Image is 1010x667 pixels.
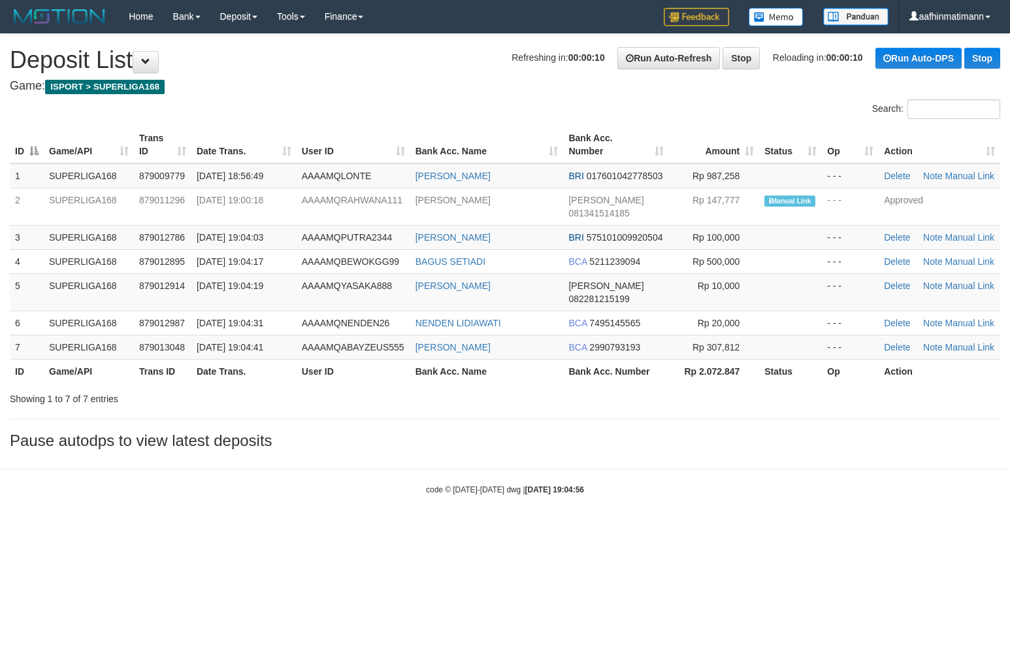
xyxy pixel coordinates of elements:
[923,318,943,328] a: Note
[568,294,629,304] span: Copy 082281215199 to clipboard
[297,359,410,383] th: User ID
[587,232,663,243] span: Copy 575101009920504 to clipboard
[44,163,134,188] td: SUPERLIGA168
[589,342,640,352] span: Copy 2990793193 to clipboard
[568,171,583,181] span: BRI
[692,195,740,205] span: Rp 147,777
[692,232,740,243] span: Rp 100,000
[923,256,943,267] a: Note
[945,318,995,328] a: Manual Link
[964,48,1000,69] a: Stop
[44,249,134,273] td: SUPERLIGA168
[884,256,910,267] a: Delete
[764,196,815,207] span: Manually Linked
[589,256,640,267] span: Copy 5211239094 to clipboard
[197,256,263,267] span: [DATE] 19:04:17
[197,342,263,352] span: [DATE] 19:04:41
[10,80,1000,93] h4: Game:
[415,318,501,328] a: NENDEN LIDIAWATI
[139,256,185,267] span: 879012895
[139,281,185,291] span: 879012914
[884,318,910,328] a: Delete
[44,359,134,383] th: Game/API
[197,171,263,181] span: [DATE] 18:56:49
[822,311,879,335] td: - - -
[568,342,587,352] span: BCA
[44,273,134,311] td: SUPERLIGA168
[822,273,879,311] td: - - -
[884,171,910,181] a: Delete
[302,171,372,181] span: AAAAMQLONTE
[692,342,740,352] span: Rp 307,812
[822,249,879,273] td: - - -
[563,126,669,163] th: Bank Acc. Number: activate to sort column ascending
[139,318,185,328] span: 879012987
[692,256,740,267] span: Rp 500,000
[945,256,995,267] a: Manual Link
[302,318,390,328] span: AAAAMQNENDEN26
[884,232,910,243] a: Delete
[139,232,185,243] span: 879012786
[302,256,399,267] span: AAAAMQBEWOKGG99
[822,335,879,359] td: - - -
[723,47,760,69] a: Stop
[10,163,44,188] td: 1
[297,126,410,163] th: User ID: activate to sort column ascending
[698,318,740,328] span: Rp 20,000
[945,342,995,352] a: Manual Link
[669,359,759,383] th: Rp 2.072.847
[923,232,943,243] a: Note
[44,225,134,249] td: SUPERLIGA168
[10,311,44,335] td: 6
[773,52,863,63] span: Reloading in:
[568,281,643,291] span: [PERSON_NAME]
[134,126,191,163] th: Trans ID: activate to sort column ascending
[617,47,720,69] a: Run Auto-Refresh
[44,188,134,225] td: SUPERLIGA168
[10,387,411,405] div: Showing 1 to 7 of 7 entries
[415,342,491,352] a: [PERSON_NAME]
[872,99,1000,119] label: Search:
[44,126,134,163] th: Game/API: activate to sort column ascending
[822,359,879,383] th: Op
[10,188,44,225] td: 2
[410,126,564,163] th: Bank Acc. Name: activate to sort column ascending
[587,171,663,181] span: Copy 017601042778503 to clipboard
[563,359,669,383] th: Bank Acc. Number
[197,232,263,243] span: [DATE] 19:04:03
[568,232,583,243] span: BRI
[415,171,491,181] a: [PERSON_NAME]
[822,163,879,188] td: - - -
[875,48,962,69] a: Run Auto-DPS
[879,126,1000,163] th: Action: activate to sort column ascending
[415,195,491,205] a: [PERSON_NAME]
[10,225,44,249] td: 3
[525,485,584,494] strong: [DATE] 19:04:56
[907,99,1000,119] input: Search:
[302,281,392,291] span: AAAAMQYASAKA888
[749,8,804,26] img: Button%20Memo.svg
[139,171,185,181] span: 879009779
[759,126,822,163] th: Status: activate to sort column ascending
[512,52,604,63] span: Refreshing in:
[302,232,393,243] span: AAAAMQPUTRA2344
[759,359,822,383] th: Status
[945,171,995,181] a: Manual Link
[822,225,879,249] td: - - -
[44,311,134,335] td: SUPERLIGA168
[568,256,587,267] span: BCA
[879,359,1000,383] th: Action
[945,232,995,243] a: Manual Link
[10,249,44,273] td: 4
[10,126,44,163] th: ID: activate to sort column descending
[302,195,402,205] span: AAAAMQRAHWANA111
[823,8,888,26] img: panduan.png
[669,126,759,163] th: Amount: activate to sort column ascending
[589,318,640,328] span: Copy 7495145565 to clipboard
[139,342,185,352] span: 879013048
[10,7,109,26] img: MOTION_logo.png
[822,126,879,163] th: Op: activate to sort column ascending
[568,208,629,218] span: Copy 081341514185 to clipboard
[826,52,863,63] strong: 00:00:10
[884,281,910,291] a: Delete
